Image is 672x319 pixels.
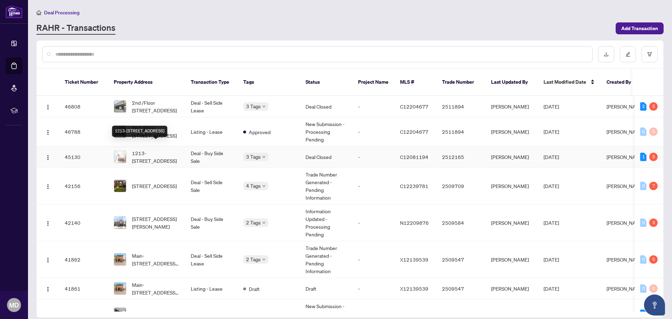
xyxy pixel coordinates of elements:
[400,129,428,135] span: C12204677
[185,204,238,241] td: Deal - Buy Side Sale
[607,311,644,317] span: [PERSON_NAME]
[352,168,394,204] td: -
[45,155,51,160] img: Logo
[485,96,538,117] td: [PERSON_NAME]
[436,241,485,278] td: 2509547
[544,220,559,226] span: [DATE]
[132,182,177,190] span: [STREET_ADDRESS]
[59,146,108,168] td: 45130
[601,69,643,96] th: Created By
[649,102,658,111] div: 5
[59,278,108,299] td: 41861
[604,52,609,57] span: download
[300,241,352,278] td: Trade Number Generated - Pending Information
[649,153,658,161] div: 5
[45,286,51,292] img: Logo
[42,180,54,192] button: Logo
[42,126,54,137] button: Logo
[544,311,559,317] span: [DATE]
[45,104,51,110] img: Logo
[485,204,538,241] td: [PERSON_NAME]
[436,69,485,96] th: Trade Number
[485,117,538,146] td: [PERSON_NAME]
[300,117,352,146] td: New Submission - Processing Pending
[607,154,644,160] span: [PERSON_NAME]
[132,215,180,230] span: [STREET_ADDRESS][PERSON_NAME]
[640,102,646,111] div: 2
[300,69,352,96] th: Status
[249,128,271,136] span: Approved
[45,221,51,226] img: Logo
[640,127,646,136] div: 0
[616,22,664,34] button: Add Transaction
[185,69,238,96] th: Transaction Type
[640,255,646,264] div: 0
[640,310,646,318] div: 1
[45,257,51,263] img: Logo
[352,117,394,146] td: -
[59,204,108,241] td: 42140
[238,69,300,96] th: Tags
[607,285,644,292] span: [PERSON_NAME]
[544,103,559,110] span: [DATE]
[544,129,559,135] span: [DATE]
[352,278,394,299] td: -
[300,146,352,168] td: Deal Closed
[352,146,394,168] td: -
[647,52,652,57] span: filter
[262,221,266,224] span: down
[246,102,261,110] span: 3 Tags
[249,285,260,293] span: Draft
[300,204,352,241] td: Information Updated - Processing Pending
[112,126,167,137] div: 1213-[STREET_ADDRESS]
[400,311,430,317] span: W11996005
[485,168,538,204] td: [PERSON_NAME]
[185,241,238,278] td: Deal - Sell Side Lease
[436,204,485,241] td: 2509584
[649,127,658,136] div: 0
[300,96,352,117] td: Deal Closed
[59,96,108,117] td: 46808
[6,5,22,18] img: logo
[185,146,238,168] td: Deal - Buy Side Sale
[607,220,644,226] span: [PERSON_NAME]
[538,69,601,96] th: Last Modified Date
[544,285,559,292] span: [DATE]
[42,254,54,265] button: Logo
[352,96,394,117] td: -
[642,46,658,62] button: filter
[544,78,586,86] span: Last Modified Date
[607,183,644,189] span: [PERSON_NAME]
[45,184,51,189] img: Logo
[132,99,180,114] span: 2nd /Floor [STREET_ADDRESS]
[644,294,665,315] button: Open asap
[45,130,51,135] img: Logo
[9,300,19,310] span: MD
[607,256,644,263] span: [PERSON_NAME]
[649,255,658,264] div: 5
[44,9,79,16] span: Deal Processing
[640,219,646,227] div: 0
[485,241,538,278] td: [PERSON_NAME]
[59,69,108,96] th: Ticket Number
[114,100,126,112] img: thumbnail-img
[114,151,126,163] img: thumbnail-img
[485,278,538,299] td: [PERSON_NAME]
[132,310,177,318] span: [STREET_ADDRESS]
[625,52,630,57] span: edit
[649,219,658,227] div: 3
[185,278,238,299] td: Listing - Lease
[246,153,261,161] span: 3 Tags
[485,146,538,168] td: [PERSON_NAME]
[114,283,126,294] img: thumbnail-img
[114,180,126,192] img: thumbnail-img
[400,183,428,189] span: C12239781
[114,254,126,265] img: thumbnail-img
[436,96,485,117] td: 2511894
[42,217,54,228] button: Logo
[246,182,261,190] span: 4 Tags
[262,258,266,261] span: down
[42,151,54,162] button: Logo
[59,168,108,204] td: 42156
[246,219,261,227] span: 2 Tags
